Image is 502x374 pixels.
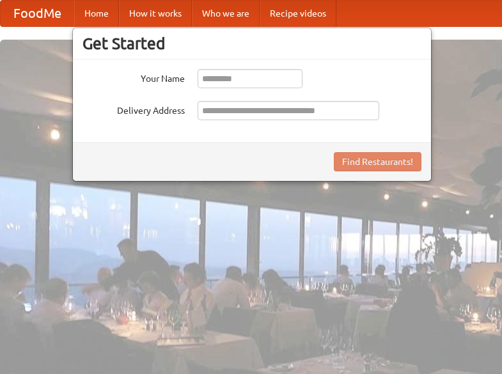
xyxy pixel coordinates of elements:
[74,1,119,26] a: Home
[119,1,192,26] a: How it works
[192,1,260,26] a: Who we are
[334,152,421,171] button: Find Restaurants!
[260,1,336,26] a: Recipe videos
[1,1,74,26] a: FoodMe
[82,34,421,53] h3: Get Started
[82,101,185,117] label: Delivery Address
[82,69,185,85] label: Your Name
